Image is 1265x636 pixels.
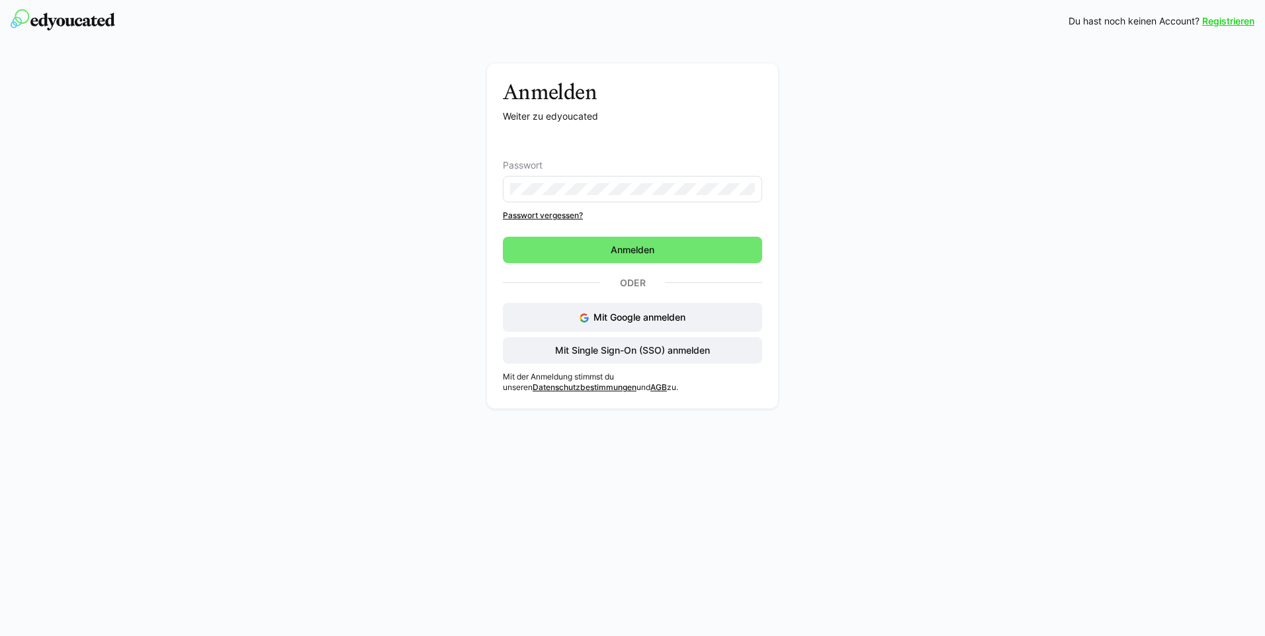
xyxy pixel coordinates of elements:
[650,382,667,392] a: AGB
[503,337,762,364] button: Mit Single Sign-On (SSO) anmelden
[11,9,115,30] img: edyoucated
[593,311,685,323] span: Mit Google anmelden
[609,243,656,257] span: Anmelden
[503,79,762,104] h3: Anmelden
[503,372,762,393] p: Mit der Anmeldung stimmst du unseren und zu.
[1202,15,1254,28] a: Registrieren
[503,237,762,263] button: Anmelden
[503,303,762,332] button: Mit Google anmelden
[503,210,762,221] a: Passwort vergessen?
[533,382,636,392] a: Datenschutzbestimmungen
[1069,15,1200,28] span: Du hast noch keinen Account?
[503,110,762,123] p: Weiter zu edyoucated
[503,160,543,171] span: Passwort
[553,344,712,357] span: Mit Single Sign-On (SSO) anmelden
[600,274,665,292] p: Oder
